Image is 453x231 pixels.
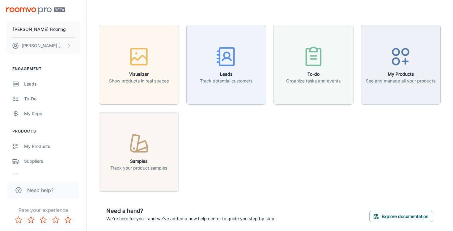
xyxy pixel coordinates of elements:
[200,78,252,84] p: Track potential customers
[24,143,80,150] div: My Products
[24,173,80,179] div: QR Codes
[110,165,167,171] p: Track your product samples
[366,78,435,84] p: See and manage all your products
[12,214,25,226] button: Rate 1 star
[369,213,433,219] a: Explore documentation
[22,42,65,49] p: [PERSON_NAME] [PERSON_NAME]
[99,112,179,192] button: SamplesTrack your product samples
[5,206,81,214] p: Rate your experience
[6,21,80,37] button: [PERSON_NAME] Flooring
[62,214,74,226] button: Rate 5 star
[24,81,80,87] div: Leads
[106,215,276,222] p: We're here for you—and we've added a new help center to guide you step by step.
[106,207,276,215] h6: Need a hand?
[6,7,65,14] img: Roomvo PRO Beta
[361,25,441,105] button: My ProductsSee and manage all your products
[99,25,179,105] button: VisualizerShow products in real spaces
[24,95,80,102] div: To-do
[273,61,354,67] a: To-doOrganize tasks and events
[99,148,179,154] a: SamplesTrack your product samples
[200,71,252,78] h6: Leads
[109,71,169,78] h6: Visualizer
[361,61,441,67] a: My ProductsSee and manage all your products
[366,71,435,78] h6: My Products
[273,25,354,105] button: To-doOrganize tasks and events
[369,211,433,222] button: Explore documentation
[25,214,37,226] button: Rate 2 star
[27,187,53,194] span: Need help?
[186,61,266,67] a: LeadsTrack potential customers
[24,110,80,117] div: My Reps
[110,158,167,165] h6: Samples
[186,25,266,105] button: LeadsTrack potential customers
[24,158,80,165] div: Suppliers
[286,71,341,78] h6: To-do
[6,38,80,54] button: [PERSON_NAME] [PERSON_NAME]
[109,78,169,84] p: Show products in real spaces
[37,214,49,226] button: Rate 3 star
[13,26,66,33] p: [PERSON_NAME] Flooring
[286,78,341,84] p: Organize tasks and events
[49,214,62,226] button: Rate 4 star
